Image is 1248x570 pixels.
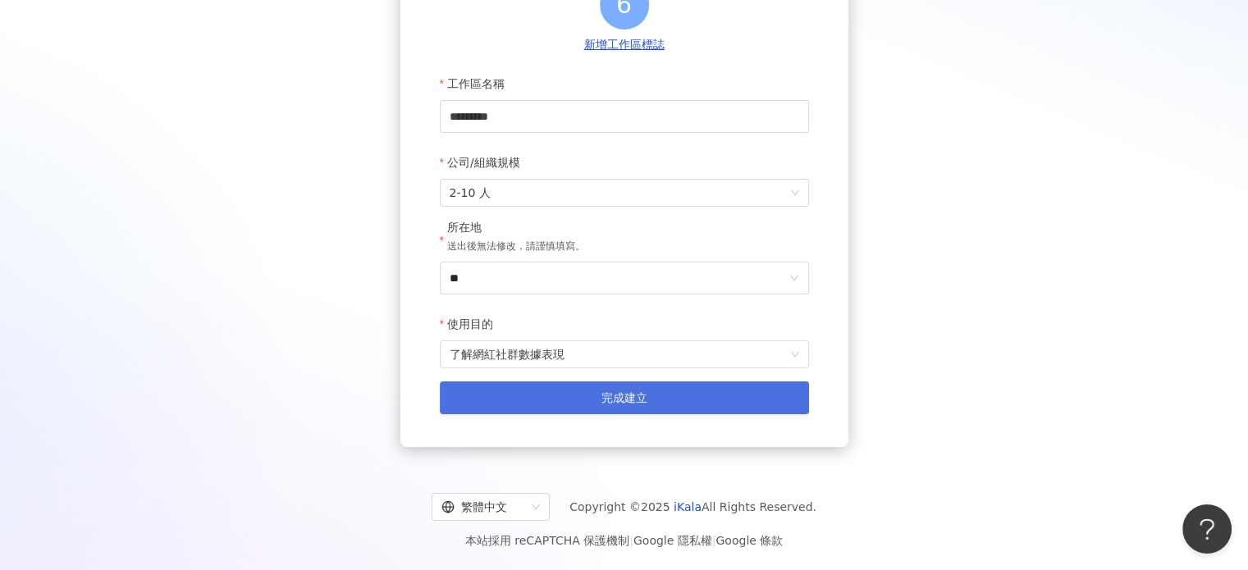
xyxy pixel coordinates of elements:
button: 新增工作區標誌 [579,36,670,54]
input: 工作區名稱 [440,100,809,133]
label: 公司/組織規模 [440,146,533,179]
span: 了解網紅社群數據表現 [450,341,799,367]
span: down [789,273,799,283]
iframe: Help Scout Beacon - Open [1182,504,1232,554]
div: 繁體中文 [441,494,525,520]
span: 完成建立 [601,391,647,404]
a: Google 條款 [715,534,783,547]
div: 所在地 [447,220,585,236]
label: 使用目的 [440,308,505,340]
span: Copyright © 2025 All Rights Reserved. [569,497,816,517]
span: 2-10 人 [450,180,799,206]
label: 工作區名稱 [440,67,517,100]
p: 送出後無法修改，請謹慎填寫。 [447,239,585,255]
span: | [712,534,716,547]
a: iKala [674,500,702,513]
span: | [629,534,633,547]
a: Google 隱私權 [633,534,712,547]
span: 本站採用 reCAPTCHA 保護機制 [465,531,783,550]
button: 完成建立 [440,381,809,414]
